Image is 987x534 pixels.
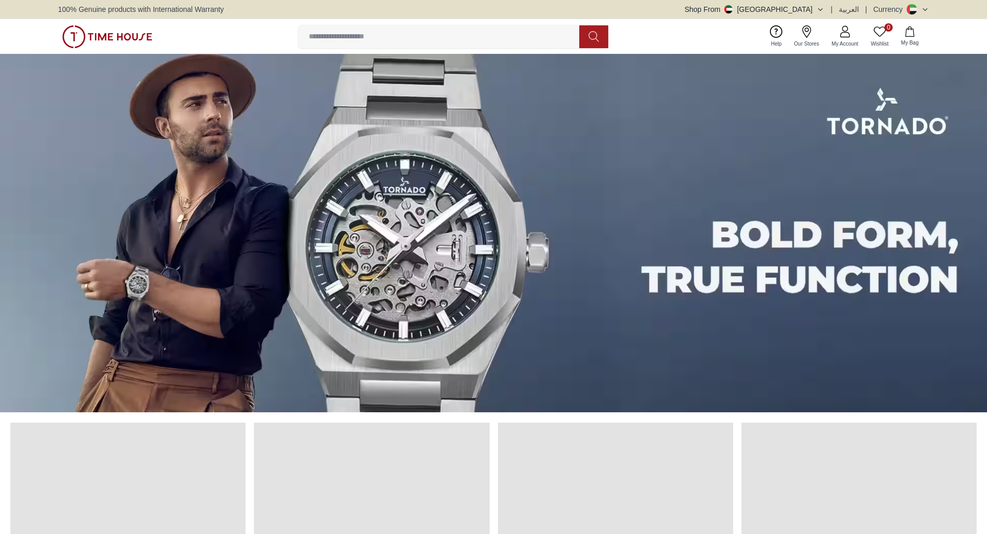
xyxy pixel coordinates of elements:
span: Our Stores [790,40,823,48]
img: United Arab Emirates [724,5,733,13]
a: Help [765,23,788,50]
span: My Bag [897,39,923,47]
a: Our Stores [788,23,825,50]
span: Help [767,40,786,48]
img: ... [62,25,152,48]
span: 100% Genuine products with International Warranty [58,4,224,15]
div: Currency [873,4,907,15]
span: | [831,4,833,15]
button: Shop From[GEOGRAPHIC_DATA] [684,4,824,15]
button: My Bag [895,24,925,49]
button: العربية [839,4,859,15]
span: | [865,4,867,15]
span: My Account [827,40,863,48]
span: Wishlist [867,40,893,48]
span: 0 [884,23,893,32]
a: 0Wishlist [865,23,895,50]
